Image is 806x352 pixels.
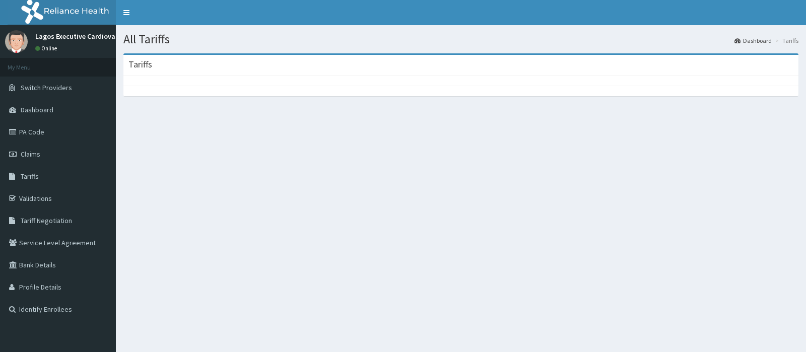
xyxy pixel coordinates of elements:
[128,60,152,69] h3: Tariffs
[35,33,154,40] p: Lagos Executive Cardiovascular Clinic
[21,105,53,114] span: Dashboard
[773,36,798,45] li: Tariffs
[21,150,40,159] span: Claims
[21,172,39,181] span: Tariffs
[21,216,72,225] span: Tariff Negotiation
[21,83,72,92] span: Switch Providers
[35,45,59,52] a: Online
[123,33,798,46] h1: All Tariffs
[5,30,28,53] img: User Image
[734,36,772,45] a: Dashboard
